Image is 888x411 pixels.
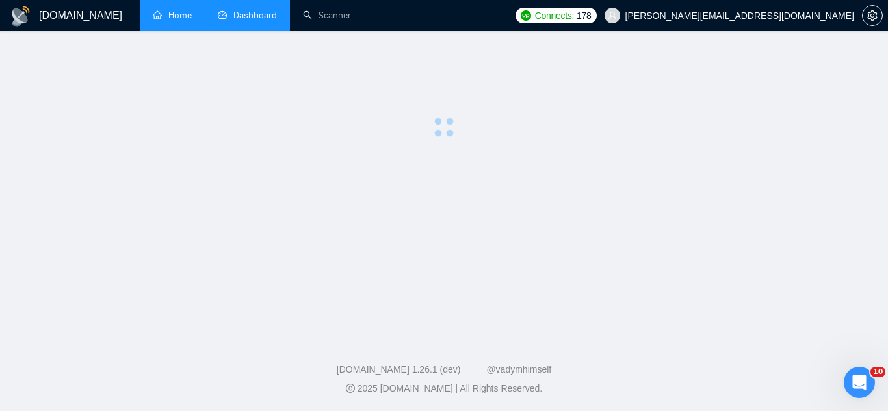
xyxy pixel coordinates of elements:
[844,367,875,398] iframe: Intercom live chat
[863,10,882,21] span: setting
[337,364,461,375] a: [DOMAIN_NAME] 1.26.1 (dev)
[521,10,531,21] img: upwork-logo.png
[870,367,885,377] span: 10
[303,10,351,21] a: searchScanner
[535,8,574,23] span: Connects:
[346,384,355,393] span: copyright
[233,10,277,21] span: Dashboard
[218,10,227,19] span: dashboard
[862,5,883,26] button: setting
[10,6,31,27] img: logo
[577,8,591,23] span: 178
[608,11,617,20] span: user
[862,10,883,21] a: setting
[486,364,551,375] a: @vadymhimself
[153,10,192,21] a: homeHome
[10,382,878,395] div: 2025 [DOMAIN_NAME] | All Rights Reserved.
